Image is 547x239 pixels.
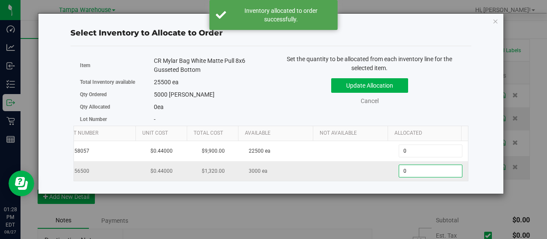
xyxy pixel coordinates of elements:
span: $0.44000 [146,165,177,177]
span: 156500 [71,167,136,175]
span: $1,320.00 [197,165,229,177]
a: Cancel [361,97,379,104]
iframe: Resource center [9,171,34,196]
a: Allocated [394,130,459,137]
span: [PERSON_NAME] [169,91,215,98]
input: 0 [399,145,462,157]
div: CR Mylar Bag White Matte Pull 8x6 Gusseted Bottom [154,56,265,74]
div: Select Inventory to Allocate to Order [71,27,471,39]
a: Not Available [320,130,384,137]
label: Qty Ordered [80,91,154,98]
span: - [154,116,156,123]
a: Available [245,130,309,137]
span: Set the quantity to be allocated from each inventory line for the selected item. [287,56,452,71]
span: 158057 [71,147,136,155]
label: Item [80,62,154,69]
a: Total Cost [194,130,235,137]
span: $0.44000 [146,145,177,157]
span: $9,900.00 [197,145,229,157]
button: Update Allocation [331,78,408,93]
a: Lot Number [68,130,132,137]
span: 22500 ea [249,147,271,155]
span: 0 [154,103,157,110]
span: 25500 ea [154,79,179,86]
label: Qty Allocated [80,103,154,111]
span: ea [154,103,164,110]
div: Inventory allocated to order successfully. [231,6,331,24]
a: Unit Cost [142,130,183,137]
span: 3000 ea [249,167,268,175]
label: Total Inventory available [80,78,154,86]
span: 5000 [154,91,168,98]
label: Lot Number [80,115,154,123]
